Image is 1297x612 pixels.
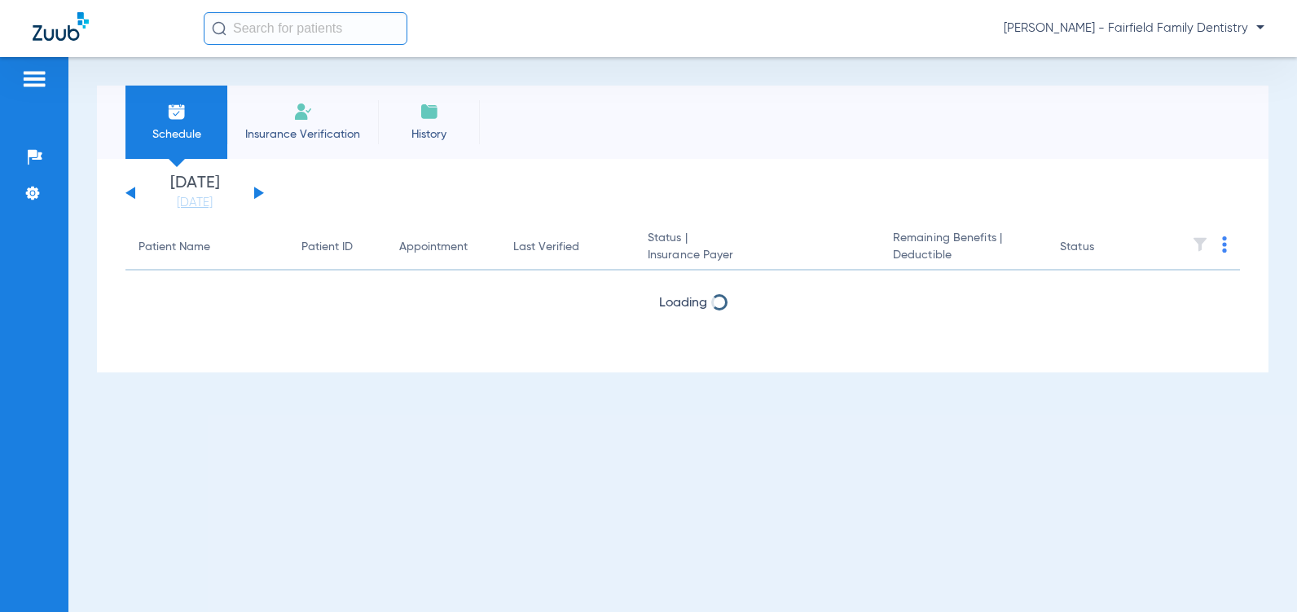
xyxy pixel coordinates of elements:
[138,239,275,256] div: Patient Name
[33,12,89,41] img: Zuub Logo
[399,239,487,256] div: Appointment
[420,102,439,121] img: History
[1004,20,1264,37] span: [PERSON_NAME] - Fairfield Family Dentistry
[212,21,226,36] img: Search Icon
[138,239,210,256] div: Patient Name
[648,247,867,264] span: Insurance Payer
[138,126,215,143] span: Schedule
[390,126,468,143] span: History
[513,239,579,256] div: Last Verified
[1222,236,1227,253] img: group-dot-blue.svg
[635,225,880,271] th: Status |
[399,239,468,256] div: Appointment
[1047,225,1157,271] th: Status
[146,195,244,211] a: [DATE]
[167,102,187,121] img: Schedule
[301,239,373,256] div: Patient ID
[659,297,707,310] span: Loading
[880,225,1047,271] th: Remaining Benefits |
[204,12,407,45] input: Search for patients
[146,175,244,211] li: [DATE]
[301,239,353,256] div: Patient ID
[1192,236,1208,253] img: filter.svg
[893,247,1034,264] span: Deductible
[21,69,47,89] img: hamburger-icon
[293,102,313,121] img: Manual Insurance Verification
[513,239,622,256] div: Last Verified
[240,126,366,143] span: Insurance Verification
